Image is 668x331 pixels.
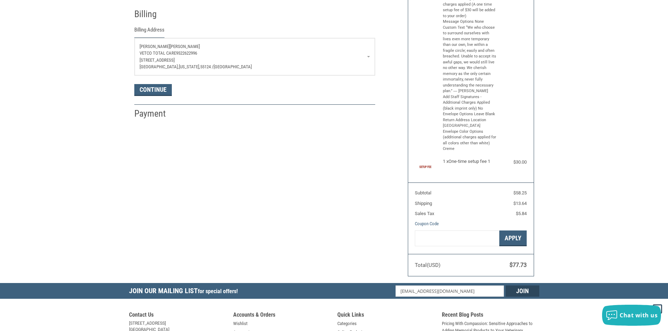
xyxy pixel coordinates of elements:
[176,50,197,56] span: 9522622996
[134,8,175,20] h2: Billing
[134,26,164,37] legend: Billing Address
[140,57,175,63] span: [STREET_ADDRESS]
[129,311,227,320] h5: Contact Us
[214,64,252,69] span: [GEOGRAPHIC_DATA]
[134,108,175,119] h2: Payment
[140,64,179,69] span: [GEOGRAPHIC_DATA],
[140,44,170,49] span: [PERSON_NAME]
[443,19,497,25] li: Message Options None
[396,285,504,297] input: Email
[415,221,439,226] a: Coupon Code
[516,211,527,216] span: $5.84
[442,311,539,320] h5: Recent Blog Posts
[140,50,176,56] span: VETCO TOTAL CARE
[135,38,375,75] a: Enter or select a different address
[443,25,497,94] li: Custom Text “We who choose to surround ourselves with lives even more temporary than our own, liv...
[443,117,497,129] li: Return Address Location [GEOGRAPHIC_DATA]
[179,64,200,69] span: [US_STATE],
[415,230,499,246] input: Gift Certificate or Coupon Code
[233,311,331,320] h5: Accounts & Orders
[134,84,172,96] button: Continue
[443,159,497,164] h4: 1 x One-time setup fee 1
[499,159,527,166] div: $30.00
[499,230,527,246] button: Apply
[200,64,214,69] span: 55124 /
[443,94,497,112] li: Add Staff Signatures - Additional Charges Applied (black imprint only) No
[513,201,527,206] span: $13.64
[443,111,497,117] li: Envelope Options Leave Blank
[198,288,238,295] span: for special offers!
[415,190,431,195] span: Subtotal
[337,311,435,320] h5: Quick Links
[415,201,432,206] span: Shipping
[337,320,357,327] a: Categories
[513,190,527,195] span: $58.25
[170,44,200,49] span: [PERSON_NAME]
[443,129,497,152] li: Envelope Color Options (additional charges applied for all colors other than white) Creme
[620,311,657,319] span: Chat with us
[602,305,661,326] button: Chat with us
[415,211,434,216] span: Sales Tax
[233,320,248,327] a: Wishlist
[129,283,241,301] h5: Join Our Mailing List
[510,262,527,268] span: $77.73
[415,262,440,268] span: Total (USD)
[506,285,539,297] input: Join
